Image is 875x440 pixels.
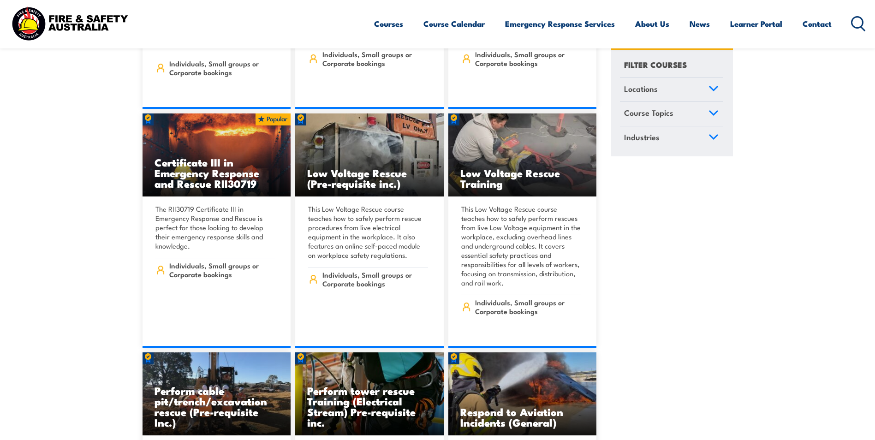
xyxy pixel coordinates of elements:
h3: Respond to Aviation Incidents (General) [460,406,585,428]
a: Low Voltage Rescue (Pre-requisite inc.) [295,113,444,196]
span: Individuals, Small groups or Corporate bookings [475,298,581,315]
span: Locations [624,83,658,95]
a: Course Calendar [423,12,485,36]
img: Perform Cable Pit/Trench/Excavation Rescue TRAINING [143,352,291,435]
a: Industries [620,126,723,150]
span: Individuals, Small groups or Corporate bookings [169,59,275,77]
img: Perform tower rescue (Electrical Stream) Pre-requisite inc.TRAINING [295,352,444,435]
a: News [690,12,710,36]
h3: Certificate III in Emergency Response and Rescue RII30719 [155,157,279,189]
h3: Perform cable pit/trench/excavation rescue (Pre-requisite Inc.) [155,385,279,428]
h3: Low Voltage Rescue (Pre-requisite inc.) [307,167,432,189]
h3: Low Voltage Rescue Training [460,167,585,189]
a: Low Voltage Rescue Training [448,113,597,196]
a: Respond to Aviation Incidents (General) [448,352,597,435]
span: Course Topics [624,107,673,119]
img: Low Voltage Rescue and Provide CPR TRAINING [295,113,444,196]
a: Emergency Response Services [505,12,615,36]
span: Individuals, Small groups or Corporate bookings [475,50,581,67]
span: Industries [624,131,660,143]
img: Live Fire Flashover Cell [143,113,291,196]
a: Courses [374,12,403,36]
a: Learner Portal [730,12,782,36]
a: About Us [635,12,669,36]
span: Individuals, Small groups or Corporate bookings [322,270,428,288]
a: Contact [803,12,832,36]
h4: FILTER COURSES [624,58,687,71]
span: Individuals, Small groups or Corporate bookings [169,261,275,279]
a: Course Topics [620,102,723,126]
p: This Low Voltage Rescue course teaches how to safely perform rescue procedures from live electric... [308,204,428,260]
a: Locations [620,78,723,102]
h3: Perform tower rescue Training (Electrical Stream) Pre-requisite inc. [307,385,432,428]
a: Perform tower rescue Training (Electrical Stream) Pre-requisite inc. [295,352,444,435]
img: Low Voltage Rescue [448,113,597,196]
p: The RII30719 Certificate III in Emergency Response and Rescue is perfect for those looking to dev... [155,204,275,250]
span: Individuals, Small groups or Corporate bookings [322,50,428,67]
img: Respond to Aviation Incident (General) TRAINING [448,352,597,435]
a: Perform cable pit/trench/excavation rescue (Pre-requisite Inc.) [143,352,291,435]
p: This Low Voltage Rescue course teaches how to safely perform rescues from live Low Voltage equipm... [461,204,581,287]
a: Certificate III in Emergency Response and Rescue RII30719 [143,113,291,196]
